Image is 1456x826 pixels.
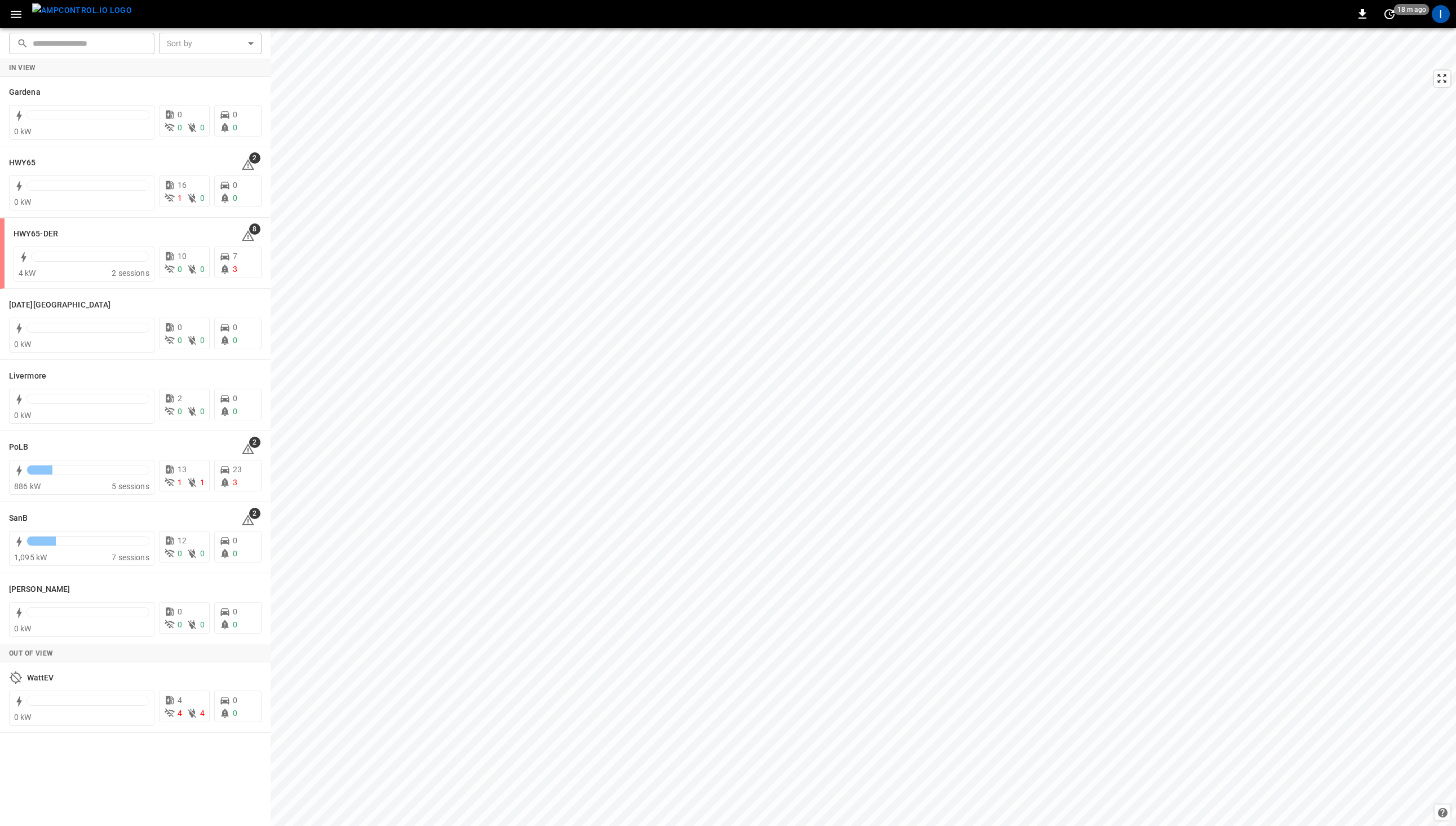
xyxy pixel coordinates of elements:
span: 16 [178,181,187,190]
strong: Out of View [9,649,53,657]
span: 2 [249,508,260,519]
span: 18 m ago [1394,4,1430,15]
span: 0 [233,181,237,190]
span: 0 kW [14,127,32,136]
span: 8 [249,223,260,235]
span: 13 [178,465,187,474]
span: 5 sessions [112,482,149,491]
h6: Karma Center [9,299,110,311]
span: 0 [200,123,205,132]
span: 7 sessions [112,553,149,562]
span: 23 [233,465,242,474]
span: 0 [233,394,237,403]
img: ampcontrol.io logo [32,3,132,17]
h6: HWY65-DER [14,228,58,240]
h6: Livermore [9,370,46,383]
span: 4 [178,696,182,705]
span: 0 [233,549,237,558]
span: 0 [233,709,237,718]
h6: Gardena [9,86,41,99]
span: 0 [233,336,237,345]
span: 0 [178,620,182,629]
span: 0 [200,549,205,558]
span: 0 [178,323,182,332]
span: 0 [200,265,205,274]
span: 886 kW [14,482,41,491]
span: 1 [178,194,182,203]
span: 0 [200,336,205,345]
span: 0 [233,194,237,203]
span: 0 [178,336,182,345]
span: 12 [178,536,187,545]
span: 2 sessions [112,269,149,278]
span: 0 kW [14,340,32,349]
span: 0 [233,536,237,545]
span: 0 [178,607,182,616]
span: 0 [233,620,237,629]
h6: HWY65 [9,157,36,169]
h6: WattEV [27,672,54,684]
h6: PoLB [9,441,28,454]
span: 3 [233,265,237,274]
span: 0 [178,123,182,132]
div: profile-icon [1432,5,1450,23]
span: 0 kW [14,411,32,420]
span: 0 [178,265,182,274]
span: 0 [200,620,205,629]
span: 7 [233,252,237,261]
span: 0 [200,407,205,416]
span: 0 [178,110,182,119]
span: 3 [233,478,237,487]
span: 2 [178,394,182,403]
span: 0 [178,407,182,416]
h6: SanB [9,512,28,525]
span: 0 kW [14,624,32,633]
span: 0 [233,607,237,616]
button: set refresh interval [1380,5,1399,23]
canvas: Map [271,28,1456,826]
span: 0 kW [14,713,32,722]
span: 1 [178,478,182,487]
span: 4 [178,709,182,718]
span: 0 [233,323,237,332]
span: 0 [233,110,237,119]
span: 0 [178,549,182,558]
span: 0 [233,407,237,416]
span: 2 [249,437,260,448]
span: 0 kW [14,197,32,206]
span: 0 [233,123,237,132]
span: 1,095 kW [14,553,47,562]
span: 0 [233,696,237,705]
strong: In View [9,64,36,72]
span: 0 [200,194,205,203]
span: 1 [200,478,205,487]
span: 4 kW [19,269,36,278]
span: 2 [249,152,260,164]
h6: Vernon [9,583,70,596]
span: 10 [178,252,187,261]
span: 4 [200,709,205,718]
